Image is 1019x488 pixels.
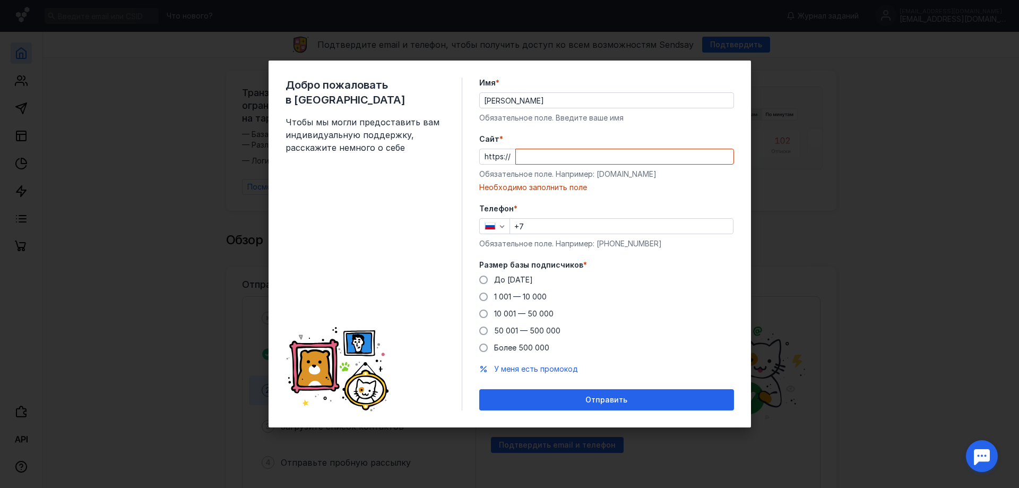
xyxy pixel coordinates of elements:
button: Отправить [479,389,734,410]
span: Имя [479,78,496,88]
span: Отправить [585,396,627,405]
span: 10 001 — 50 000 [494,309,554,318]
div: Обязательное поле. Например: [PHONE_NUMBER] [479,238,734,249]
span: Более 500 000 [494,343,549,352]
span: Чтобы мы могли предоставить вам индивидуальную поддержку, расскажите немного о себе [286,116,445,154]
div: Обязательное поле. Например: [DOMAIN_NAME] [479,169,734,179]
span: Cайт [479,134,499,144]
div: Необходимо заполнить поле [479,182,734,193]
span: Размер базы подписчиков [479,260,583,270]
span: 50 001 — 500 000 [494,326,560,335]
span: Добро пожаловать в [GEOGRAPHIC_DATA] [286,78,445,107]
span: Телефон [479,203,514,214]
div: Обязательное поле. Введите ваше имя [479,113,734,123]
span: У меня есть промокод [494,364,578,373]
button: У меня есть промокод [494,364,578,374]
span: 1 001 — 10 000 [494,292,547,301]
span: До [DATE] [494,275,533,284]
